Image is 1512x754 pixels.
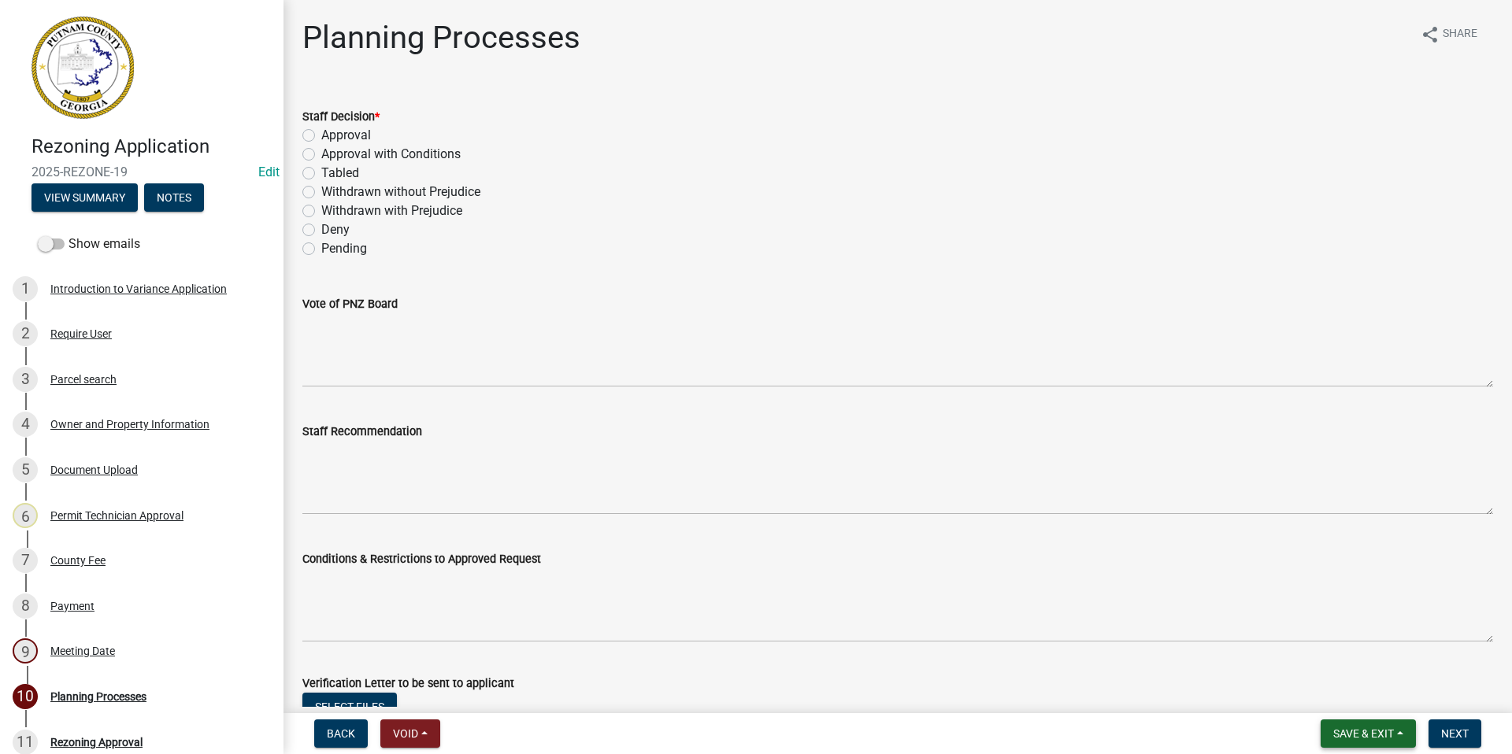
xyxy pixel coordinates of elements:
[314,719,368,748] button: Back
[1408,19,1490,50] button: shareShare
[13,503,38,528] div: 6
[31,135,271,158] h4: Rezoning Application
[50,510,183,521] div: Permit Technician Approval
[1441,727,1469,740] span: Next
[321,183,480,201] label: Withdrawn without Prejudice
[327,727,355,740] span: Back
[50,464,138,475] div: Document Upload
[321,201,462,220] label: Withdrawn with Prejudice
[13,684,38,709] div: 10
[302,299,398,310] label: Vote of PNZ Board
[321,164,359,183] label: Tabled
[302,554,541,565] label: Conditions & Restrictions to Approved Request
[50,328,112,339] div: Require User
[50,601,94,612] div: Payment
[321,239,367,258] label: Pending
[1333,727,1394,740] span: Save & Exit
[321,145,461,164] label: Approval with Conditions
[38,235,140,253] label: Show emails
[321,126,371,145] label: Approval
[50,691,146,702] div: Planning Processes
[50,283,227,294] div: Introduction to Variance Application
[13,548,38,573] div: 7
[302,678,514,689] label: Verification Letter to be sent to applicant
[50,645,115,656] div: Meeting Date
[50,374,117,385] div: Parcel search
[380,719,440,748] button: Void
[258,164,280,179] a: Edit
[13,276,38,301] div: 1
[50,419,209,430] div: Owner and Property Information
[144,183,204,212] button: Notes
[13,321,38,346] div: 2
[13,367,38,392] div: 3
[13,412,38,437] div: 4
[31,192,138,205] wm-modal-confirm: Summary
[302,19,580,57] h1: Planning Processes
[31,183,138,212] button: View Summary
[13,593,38,619] div: 8
[393,727,418,740] span: Void
[258,164,280,179] wm-modal-confirm: Edit Application Number
[302,427,422,438] label: Staff Recommendation
[50,555,106,566] div: County Fee
[1321,719,1416,748] button: Save & Exit
[13,457,38,482] div: 5
[302,112,380,123] label: Staff Decision
[13,638,38,663] div: 9
[31,17,134,119] img: Putnam County, Georgia
[31,164,252,179] span: 2025-REZONE-19
[144,192,204,205] wm-modal-confirm: Notes
[50,737,143,748] div: Rezoning Approval
[1429,719,1481,748] button: Next
[302,693,397,721] button: Select files
[1421,25,1440,44] i: share
[321,220,350,239] label: Deny
[1443,25,1477,44] span: Share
